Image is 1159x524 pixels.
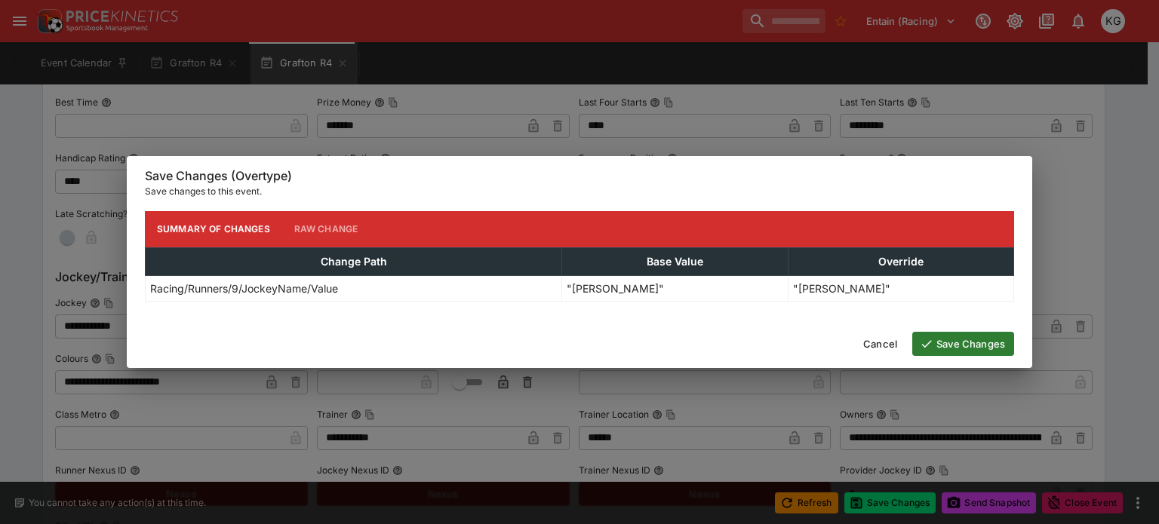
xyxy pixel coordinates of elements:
th: Change Path [146,247,562,275]
button: Summary of Changes [145,211,282,247]
p: Racing/Runners/9/JockeyName/Value [150,280,338,296]
td: "[PERSON_NAME]" [788,275,1013,301]
h6: Save Changes (Overtype) [145,168,1014,184]
button: Save Changes [912,332,1014,356]
button: Cancel [854,332,906,356]
th: Override [788,247,1013,275]
th: Base Value [562,247,788,275]
td: "[PERSON_NAME]" [562,275,788,301]
p: Save changes to this event. [145,184,1014,199]
button: Raw Change [282,211,370,247]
